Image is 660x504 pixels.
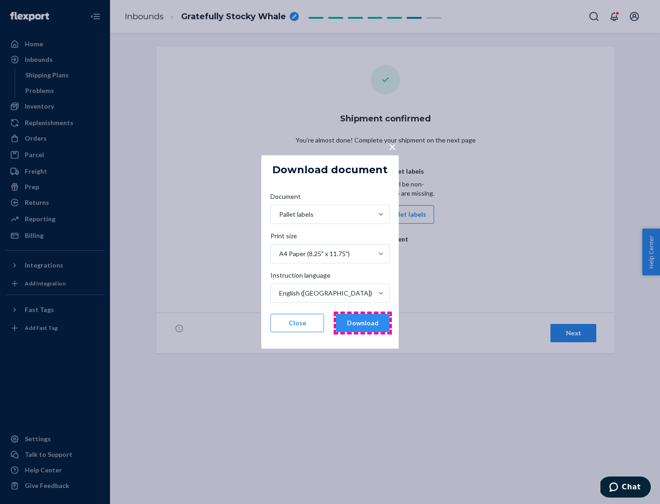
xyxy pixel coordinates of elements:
div: A4 Paper (8.25" x 11.75") [279,249,350,258]
span: Document [270,192,301,205]
span: Instruction language [270,271,330,284]
button: Download [336,314,390,332]
div: English ([GEOGRAPHIC_DATA]) [279,289,372,298]
input: Print sizeA4 Paper (8.25" x 11.75") [278,249,279,258]
button: Close [270,314,324,332]
span: Print size [270,231,297,244]
iframe: Opens a widget where you can chat to one of our agents [600,477,651,499]
input: DocumentPallet labels [278,210,279,219]
input: Instruction languageEnglish ([GEOGRAPHIC_DATA]) [278,289,279,298]
div: Pallet labels [279,210,313,219]
span: × [389,139,396,154]
h5: Download document [272,164,388,175]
